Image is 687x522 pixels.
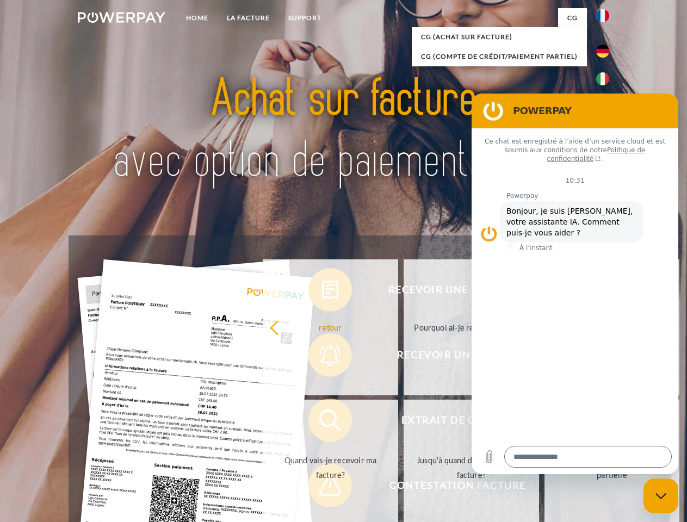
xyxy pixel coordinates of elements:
img: title-powerpay_fr.svg [104,52,583,208]
iframe: Bouton de lancement de la fenêtre de messagerie, conversation en cours [643,478,678,513]
div: Pourquoi ai-je reçu une facture? [410,320,533,334]
div: retour [269,320,392,334]
a: CG (achat sur facture) [412,27,587,47]
img: logo-powerpay-white.svg [78,12,165,23]
img: fr [596,9,609,22]
a: CG [558,8,587,28]
img: it [596,72,609,85]
div: Quand vais-je recevoir ma facture? [269,453,392,482]
a: CG (Compte de crédit/paiement partiel) [412,47,587,66]
a: LA FACTURE [218,8,279,28]
a: Home [177,8,218,28]
img: de [596,45,609,58]
iframe: Fenêtre de messagerie [472,94,678,474]
a: Support [279,8,331,28]
div: Jusqu'à quand dois-je payer ma facture? [410,453,533,482]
